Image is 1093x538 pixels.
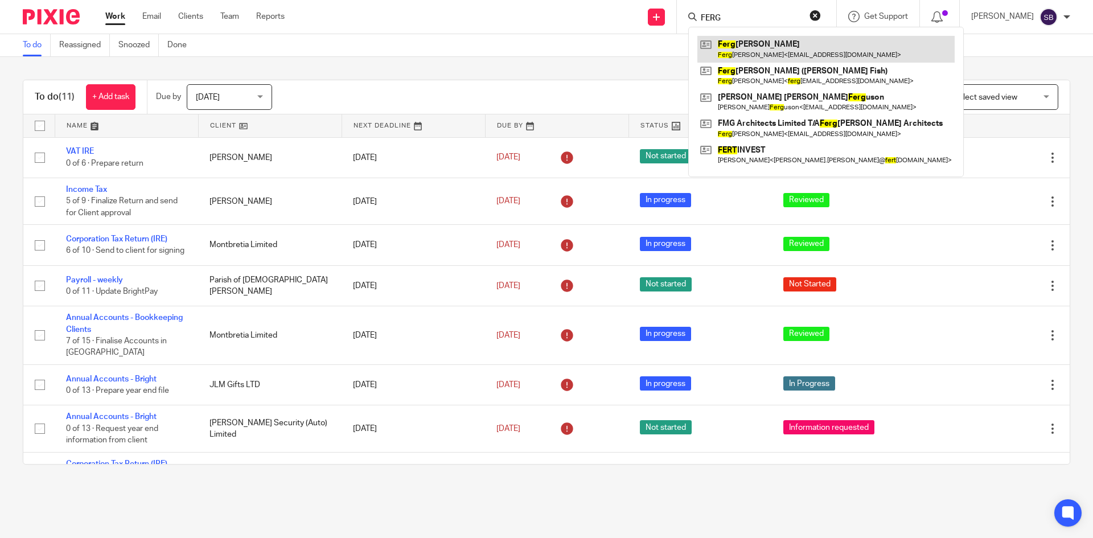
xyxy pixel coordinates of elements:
[783,376,835,391] span: In Progress
[198,365,342,405] td: JLM Gifts LTD
[198,452,342,499] td: [PERSON_NAME] Security (Auto) Limited
[496,197,520,205] span: [DATE]
[66,314,183,333] a: Annual Accounts - Bookkeeping Clients
[783,327,829,341] span: Reviewed
[1039,8,1058,26] img: svg%3E
[167,34,195,56] a: Done
[178,11,203,22] a: Clients
[66,198,178,217] span: 5 of 9 · Finalize Return and send for Client approval
[66,147,94,155] a: VAT IRE
[640,376,691,391] span: In progress
[105,11,125,22] a: Work
[142,11,161,22] a: Email
[496,154,520,162] span: [DATE]
[66,276,123,284] a: Payroll - weekly
[66,337,167,357] span: 7 of 15 · Finalise Accounts in [GEOGRAPHIC_DATA]
[342,225,485,265] td: [DATE]
[640,327,691,341] span: In progress
[810,10,821,21] button: Clear
[496,425,520,433] span: [DATE]
[496,331,520,339] span: [DATE]
[198,225,342,265] td: Montbretia Limited
[342,137,485,178] td: [DATE]
[66,460,167,468] a: Corporation Tax Return (IRE)
[342,265,485,306] td: [DATE]
[640,193,691,207] span: In progress
[66,375,157,383] a: Annual Accounts - Bright
[118,34,159,56] a: Snoozed
[971,11,1034,22] p: [PERSON_NAME]
[640,277,692,291] span: Not started
[640,420,692,434] span: Not started
[954,93,1017,101] span: Select saved view
[66,288,158,295] span: 0 of 11 · Update BrightPay
[66,247,184,255] span: 6 of 10 · Send to client for signing
[59,34,110,56] a: Reassigned
[66,387,169,395] span: 0 of 13 · Prepare year end file
[342,405,485,452] td: [DATE]
[66,235,167,243] a: Corporation Tax Return (IRE)
[86,84,135,110] a: + Add task
[156,91,181,102] p: Due by
[496,282,520,290] span: [DATE]
[23,9,80,24] img: Pixie
[783,193,829,207] span: Reviewed
[640,237,691,251] span: In progress
[783,277,836,291] span: Not Started
[198,137,342,178] td: [PERSON_NAME]
[783,420,874,434] span: Information requested
[198,178,342,224] td: [PERSON_NAME]
[35,91,75,103] h1: To do
[783,237,829,251] span: Reviewed
[59,92,75,101] span: (11)
[496,241,520,249] span: [DATE]
[198,306,342,365] td: Montbretia Limited
[342,365,485,405] td: [DATE]
[198,265,342,306] td: Parish of [DEMOGRAPHIC_DATA][PERSON_NAME]
[66,413,157,421] a: Annual Accounts - Bright
[220,11,239,22] a: Team
[256,11,285,22] a: Reports
[342,452,485,499] td: [DATE]
[23,34,51,56] a: To do
[342,306,485,365] td: [DATE]
[496,381,520,389] span: [DATE]
[198,405,342,452] td: [PERSON_NAME] Security (Auto) Limited
[66,425,158,445] span: 0 of 13 · Request year end information from client
[700,14,802,24] input: Search
[640,149,692,163] span: Not started
[66,186,107,194] a: Income Tax
[864,13,908,20] span: Get Support
[342,178,485,224] td: [DATE]
[196,93,220,101] span: [DATE]
[66,159,143,167] span: 0 of 6 · Prepare return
